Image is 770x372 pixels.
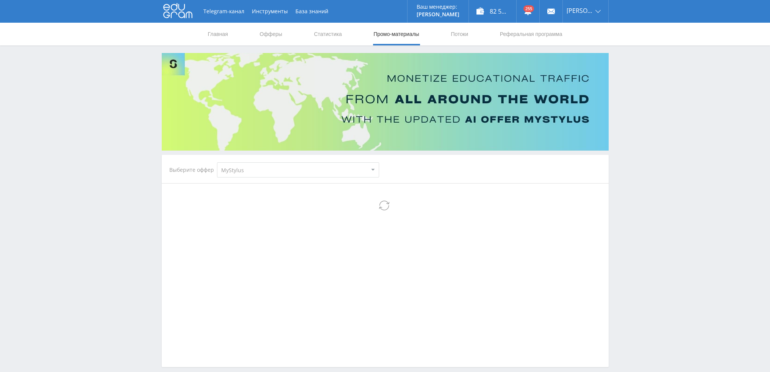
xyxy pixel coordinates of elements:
a: Статистика [313,23,343,45]
a: Главная [207,23,229,45]
p: Ваш менеджер: [417,4,459,10]
a: Потоки [450,23,469,45]
img: Banner [162,53,609,151]
a: Реферальная программа [499,23,563,45]
p: [PERSON_NAME] [417,11,459,17]
a: Офферы [259,23,283,45]
a: Промо-материалы [373,23,420,45]
span: [PERSON_NAME] [567,8,593,14]
div: Выберите оффер [169,167,217,173]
